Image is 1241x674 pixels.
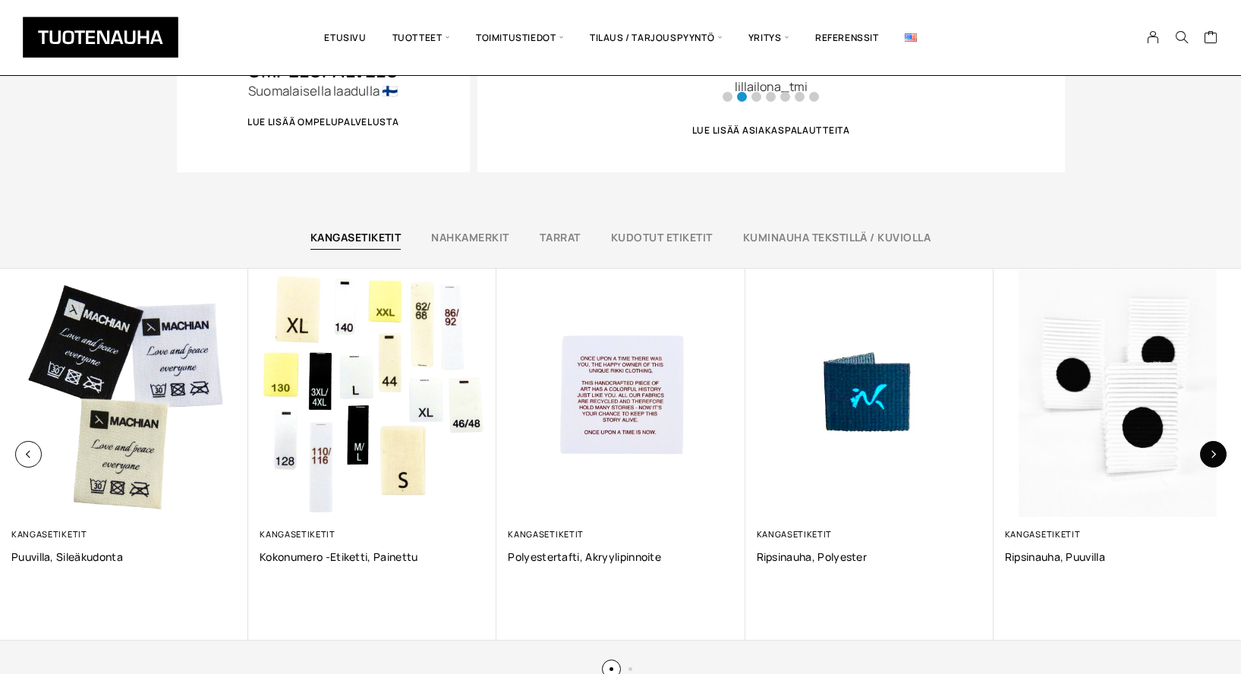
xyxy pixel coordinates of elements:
[795,92,805,102] span: Go to slide 6
[751,92,761,102] span: Go to slide 3
[766,92,776,102] span: Go to slide 4
[802,11,892,64] a: Referenssit
[540,230,581,244] a: Tarrat
[380,11,463,64] span: Tuotteet
[260,550,485,564] a: Kokonumero -etiketti, Painettu
[310,230,402,244] a: Kangasetiketit
[248,269,496,517] img: Etusivu 4
[260,528,335,540] a: Kangasetiketit
[809,92,819,102] span: Go to slide 7
[905,33,917,42] img: English
[1167,30,1196,44] button: Search
[209,103,438,141] a: Lue lisää ompelupalvelusta
[311,11,379,64] a: Etusivu
[508,528,584,540] a: Kangasetiketit
[23,17,178,58] img: Tuotenauha Oy
[735,78,808,95] a: lillailona_tmi
[1139,30,1168,44] a: My Account
[177,80,470,102] p: Suomalaisella laadulla 🇫🇮
[11,528,87,540] a: Kangasetiketit
[654,112,889,150] a: Lue lisää asiakaspalautteita
[780,92,790,102] span: Go to slide 5
[431,230,509,244] a: Nahkamerkit
[737,92,747,102] span: Go to slide 2
[463,11,577,64] span: Toimitustiedot
[735,11,802,64] span: Yritys
[692,126,850,135] span: Lue lisää asiakaspalautteita
[11,550,237,564] a: Puuvilla, sileäkudonta
[745,269,994,517] img: Etusivu 7
[757,550,982,564] a: Ripsinauha, polyester
[723,92,732,102] span: Go to slide 1
[508,550,733,564] a: Polyestertafti, akryylipinnoite
[247,118,399,127] span: Lue lisää ompelupalvelusta
[1005,528,1081,540] a: Kangasetiketit
[743,230,931,244] a: Kuminauha tekstillä / kuviolla
[757,528,833,540] a: Kangasetiketit
[611,230,713,244] a: Kudotut etiketit
[1204,30,1218,48] a: Cart
[577,11,735,64] span: Tilaus / Tarjouspyyntö
[1005,550,1230,564] a: Ripsinauha, puuvilla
